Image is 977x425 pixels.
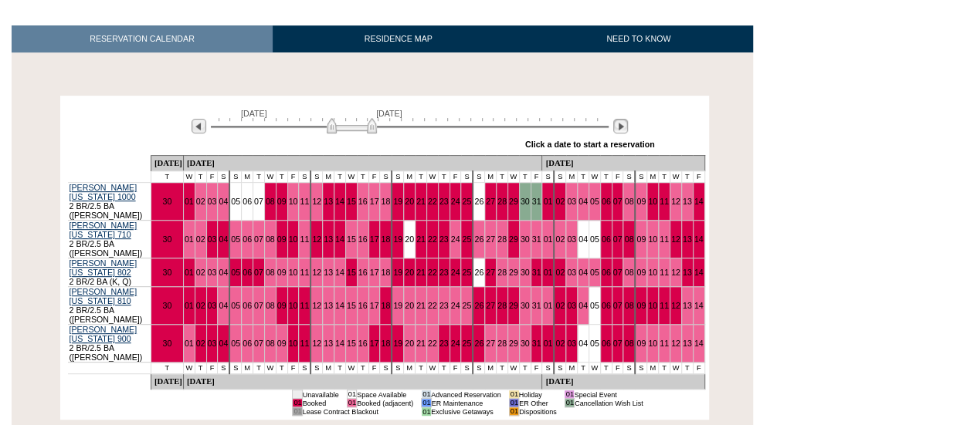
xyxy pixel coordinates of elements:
a: 11 [660,301,669,310]
td: W [183,171,195,183]
a: 07 [613,197,622,206]
a: 02 [196,234,205,244]
a: 21 [416,301,426,310]
td: T [276,171,287,183]
a: 23 [439,234,449,244]
a: RESIDENCE MAP [273,25,524,52]
a: 08 [624,197,633,206]
a: 03 [567,197,576,206]
a: 16 [358,339,368,348]
a: 06 [243,234,252,244]
a: 31 [532,197,541,206]
a: 13 [683,197,692,206]
a: 13 [324,301,333,310]
td: T [600,171,612,183]
a: 09 [277,301,287,310]
a: 02 [555,339,565,348]
a: 09 [636,197,646,206]
a: 05 [231,301,240,310]
a: 25 [462,301,471,310]
a: 12 [312,197,321,206]
a: 26 [474,301,483,310]
a: 25 [462,234,471,244]
a: 12 [671,197,680,206]
a: 11 [300,234,309,244]
td: [DATE] [151,156,183,171]
td: S [635,171,646,183]
a: 17 [370,234,379,244]
a: 11 [300,268,309,277]
a: 01 [543,234,552,244]
a: 14 [694,197,704,206]
a: 03 [567,234,576,244]
td: S [229,171,241,183]
a: 03 [208,339,217,348]
a: 09 [277,339,287,348]
a: 05 [231,234,240,244]
a: 30 [162,197,171,206]
td: M [323,171,334,183]
td: T [253,171,264,183]
a: 30 [162,339,171,348]
a: 11 [660,268,669,277]
a: 06 [243,268,252,277]
a: 07 [254,301,263,310]
a: 02 [196,197,205,206]
td: F [368,171,380,183]
a: 01 [543,197,552,206]
a: 06 [602,197,611,206]
a: 31 [532,301,541,310]
a: 19 [393,234,402,244]
td: T [519,171,531,183]
td: T [416,171,427,183]
a: 28 [497,339,507,348]
a: 27 [486,339,495,348]
td: W [345,171,357,183]
a: 30 [162,268,171,277]
a: 11 [300,339,309,348]
a: 24 [451,197,460,206]
a: 20 [405,234,414,244]
a: RESERVATION CALENDAR [12,25,273,52]
a: 12 [671,301,680,310]
a: 14 [694,301,704,310]
a: 23 [439,268,449,277]
a: 05 [231,197,240,206]
td: T [151,363,183,374]
a: 09 [277,197,287,206]
a: 13 [324,234,333,244]
a: 08 [266,339,275,348]
a: 18 [381,301,390,310]
a: 08 [624,268,633,277]
a: 13 [683,339,692,348]
a: 22 [428,234,437,244]
a: 14 [694,339,704,348]
a: 08 [266,197,275,206]
a: 07 [613,234,622,244]
a: 29 [509,301,518,310]
a: 06 [602,301,611,310]
td: F [206,171,218,183]
a: 17 [370,197,379,206]
a: 07 [254,268,263,277]
a: 10 [289,301,298,310]
a: 05 [590,197,599,206]
a: 08 [266,301,275,310]
a: 01 [185,197,194,206]
a: 04 [578,301,588,310]
a: 02 [196,301,205,310]
a: 20 [405,197,414,206]
a: 06 [243,339,252,348]
a: 04 [578,234,588,244]
a: NEED TO KNOW [524,25,753,52]
a: 29 [509,268,518,277]
a: 04 [578,268,588,277]
td: W [507,171,519,183]
a: 29 [509,339,518,348]
a: 14 [694,268,704,277]
a: 31 [532,268,541,277]
a: 19 [393,301,402,310]
td: S [542,171,554,183]
a: 30 [521,234,530,244]
a: 09 [636,234,646,244]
